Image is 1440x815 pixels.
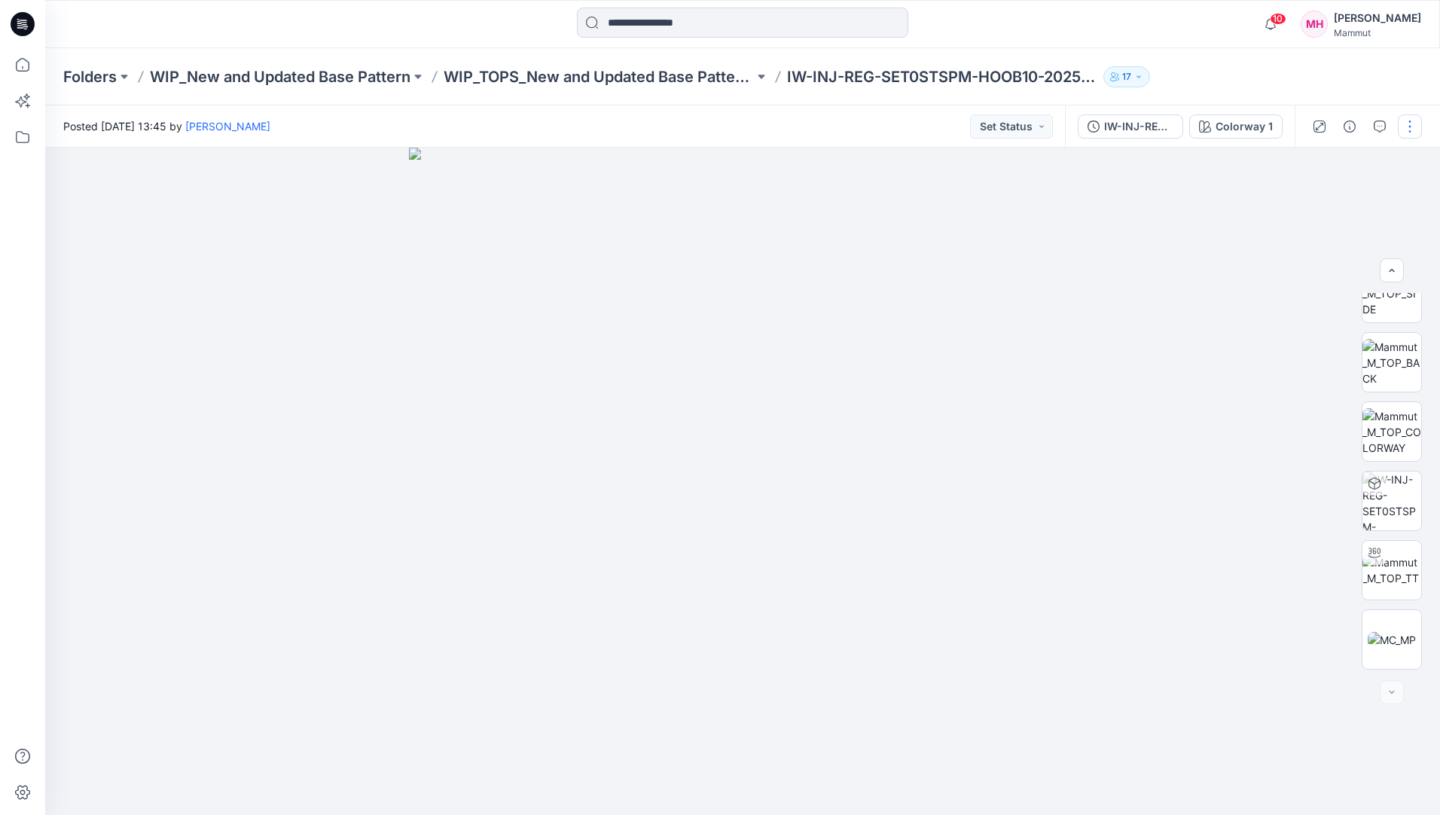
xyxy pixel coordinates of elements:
a: Folders [63,66,117,87]
p: 17 [1122,69,1131,85]
div: IW-INJ-REG-SET0STSPM-HOOB10-2025-08_WIP [1104,118,1173,135]
img: Mammut_M_TOP_COLORWAY [1362,408,1421,456]
img: IW-INJ-REG-SET0STSPM-HOOB10-2025-08_WIP Colorway 1 [1362,472,1421,530]
button: 17 [1103,66,1150,87]
img: Mammut_M_TOP_BACK [1362,339,1421,386]
button: IW-INJ-REG-SET0STSPM-HOOB10-2025-08_WIP [1078,114,1183,139]
a: WIP_TOPS_New and Updated Base Patterns [444,66,754,87]
span: Posted [DATE] 13:45 by [63,118,270,134]
button: Colorway 1 [1189,114,1283,139]
img: eyJhbGciOiJIUzI1NiIsImtpZCI6IjAiLCJzbHQiOiJzZXMiLCJ0eXAiOiJKV1QifQ.eyJkYXRhIjp7InR5cGUiOiJzdG9yYW... [409,148,1076,815]
a: [PERSON_NAME] [185,120,270,133]
div: Mammut [1334,27,1421,38]
img: Mammut_M_TOP_SIDE [1362,270,1421,317]
img: MC_MP [1368,632,1416,648]
img: Mammut_M_TOP_TT [1362,554,1421,586]
button: Details [1338,114,1362,139]
p: IW-INJ-REG-SET0STSPM-HOOB10-2025-08_WIP [787,66,1097,87]
div: Colorway 1 [1216,118,1273,135]
div: [PERSON_NAME] [1334,9,1421,27]
div: MH [1301,11,1328,38]
a: WIP_New and Updated Base Pattern [150,66,410,87]
span: 10 [1270,13,1286,25]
